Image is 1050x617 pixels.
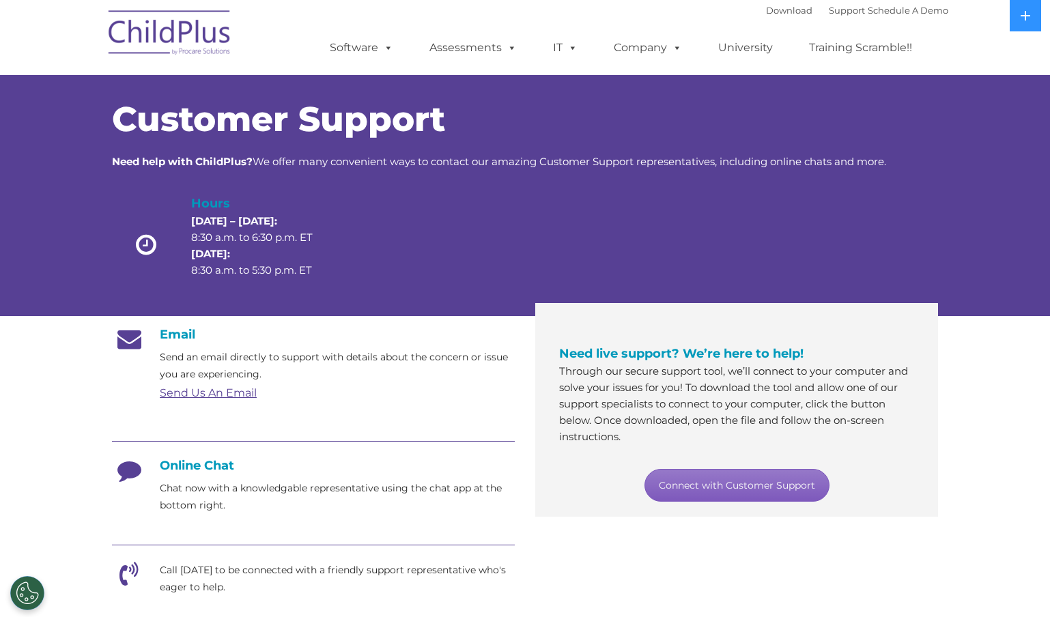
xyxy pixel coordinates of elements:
font: | [766,5,948,16]
a: Company [600,34,696,61]
a: Software [316,34,407,61]
p: Call [DATE] to be connected with a friendly support representative who's eager to help. [160,562,515,596]
h4: Hours [191,194,336,213]
strong: Need help with ChildPlus? [112,155,253,168]
strong: [DATE] – [DATE]: [191,214,277,227]
p: Chat now with a knowledgable representative using the chat app at the bottom right. [160,480,515,514]
a: IT [539,34,591,61]
p: 8:30 a.m. to 6:30 p.m. ET 8:30 a.m. to 5:30 p.m. ET [191,213,336,278]
a: Send Us An Email [160,386,257,399]
img: ChildPlus by Procare Solutions [102,1,238,69]
span: Customer Support [112,98,445,140]
strong: [DATE]: [191,247,230,260]
a: Download [766,5,812,16]
a: Connect with Customer Support [644,469,829,502]
a: University [705,34,786,61]
span: Need live support? We’re here to help! [559,346,804,361]
a: Support [829,5,865,16]
button: Cookies Settings [10,576,44,610]
h4: Online Chat [112,458,515,473]
p: Through our secure support tool, we’ll connect to your computer and solve your issues for you! To... [559,363,914,445]
a: Training Scramble!! [795,34,926,61]
a: Schedule A Demo [868,5,948,16]
span: We offer many convenient ways to contact our amazing Customer Support representatives, including ... [112,155,886,168]
a: Assessments [416,34,530,61]
p: Send an email directly to support with details about the concern or issue you are experiencing. [160,349,515,383]
h4: Email [112,327,515,342]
